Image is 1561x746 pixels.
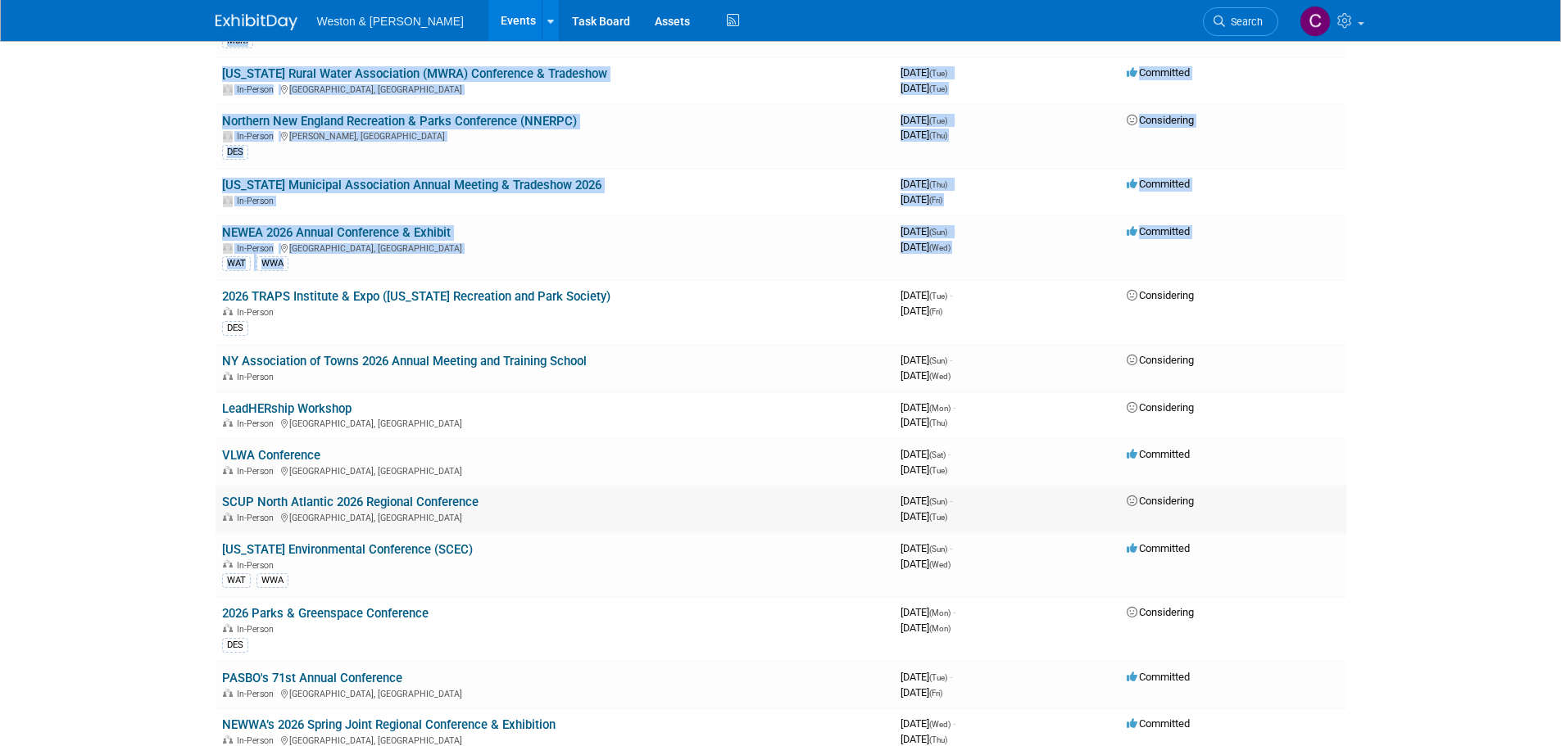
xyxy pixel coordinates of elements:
span: - [950,114,952,126]
span: (Thu) [929,418,947,427]
span: (Mon) [929,608,951,617]
a: [US_STATE] Environmental Conference (SCEC) [222,542,473,557]
span: Considering [1127,495,1194,507]
span: - [950,178,952,190]
span: Committed [1127,178,1190,190]
div: DES [222,145,248,160]
div: [GEOGRAPHIC_DATA], [GEOGRAPHIC_DATA] [222,686,887,699]
span: In-Person [237,372,279,382]
span: Considering [1127,114,1194,126]
span: [DATE] [901,114,952,126]
div: WAT [222,256,251,271]
span: [DATE] [901,178,952,190]
a: SCUP North Atlantic 2026 Regional Conference [222,495,479,509]
span: In-Person [237,196,279,206]
img: In-Person Event [223,466,233,474]
div: WAT [222,573,251,588]
span: [DATE] [901,129,947,141]
span: Committed [1127,225,1190,237]
span: Considering [1127,606,1194,618]
span: [DATE] [901,416,947,428]
span: - [953,606,955,618]
div: DES [222,638,248,653]
span: - [950,225,952,237]
span: [DATE] [901,193,942,206]
span: (Sun) [929,228,947,237]
img: In-Person Event [223,418,233,427]
span: (Fri) [929,196,942,205]
img: In-Person Event [223,131,233,139]
span: In-Person [237,624,279,635]
img: In-Person Event [223,689,233,697]
span: In-Person [237,243,279,254]
span: Weston & [PERSON_NAME] [317,15,464,28]
span: (Tue) [929,513,947,522]
img: In-Person Event [223,560,233,568]
span: [DATE] [901,82,947,94]
img: In-Person Event [223,513,233,521]
div: [GEOGRAPHIC_DATA], [GEOGRAPHIC_DATA] [222,733,887,746]
div: DES [222,321,248,336]
span: Considering [1127,354,1194,366]
a: LeadHERship Workshop [222,401,352,416]
img: In-Person Event [223,735,233,744]
span: [DATE] [901,510,947,522]
div: WWA [256,256,288,271]
span: [DATE] [901,558,951,570]
span: (Thu) [929,735,947,744]
span: - [950,671,952,683]
span: In-Person [237,689,279,699]
a: NY Association of Towns 2026 Annual Meeting and Training School [222,354,587,368]
span: Considering [1127,401,1194,414]
span: (Wed) [929,720,951,729]
span: In-Person [237,513,279,523]
span: (Fri) [929,689,942,698]
span: (Tue) [929,84,947,93]
span: [DATE] [901,369,951,382]
span: - [950,495,952,507]
div: [GEOGRAPHIC_DATA], [GEOGRAPHIC_DATA] [222,463,887,477]
span: In-Person [237,84,279,95]
div: [GEOGRAPHIC_DATA], [GEOGRAPHIC_DATA] [222,416,887,429]
span: In-Person [237,466,279,477]
span: [DATE] [901,225,952,237]
a: PASBO's 71st Annual Conference [222,671,402,685]
a: 2026 TRAPS Institute & Expo ([US_STATE] Recreation and Park Society) [222,289,610,304]
a: 2026 Parks & Greenspace Conference [222,606,429,621]
span: (Thu) [929,180,947,189]
span: [DATE] [901,463,947,476]
span: In-Person [237,307,279,318]
span: (Sun) [929,545,947,554]
a: Search [1203,7,1278,36]
span: [DATE] [901,66,952,79]
span: In-Person [237,735,279,746]
span: [DATE] [901,542,952,554]
a: NEWWA’s 2026 Spring Joint Regional Conference & Exhibition [222,717,556,732]
span: (Thu) [929,131,947,140]
span: [DATE] [901,622,951,634]
span: (Sun) [929,356,947,365]
span: (Sat) [929,450,946,459]
span: Committed [1127,717,1190,730]
span: [DATE] [901,289,952,301]
img: In-Person Event [223,372,233,380]
div: [GEOGRAPHIC_DATA], [GEOGRAPHIC_DATA] [222,510,887,523]
span: (Tue) [929,673,947,682]
span: In-Person [237,560,279,571]
img: In-Person Event [223,243,233,251]
span: (Wed) [929,560,951,569]
img: In-Person Event [223,307,233,315]
img: In-Person Event [223,84,233,93]
span: (Mon) [929,624,951,633]
img: In-Person Event [223,196,233,204]
span: [DATE] [901,305,942,317]
a: VLWA Conference [222,448,320,463]
span: [DATE] [901,606,955,618]
span: - [950,542,952,554]
span: In-Person [237,418,279,429]
span: [DATE] [901,401,955,414]
span: [DATE] [901,495,952,507]
span: [DATE] [901,717,955,730]
span: (Wed) [929,372,951,381]
span: (Tue) [929,292,947,301]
